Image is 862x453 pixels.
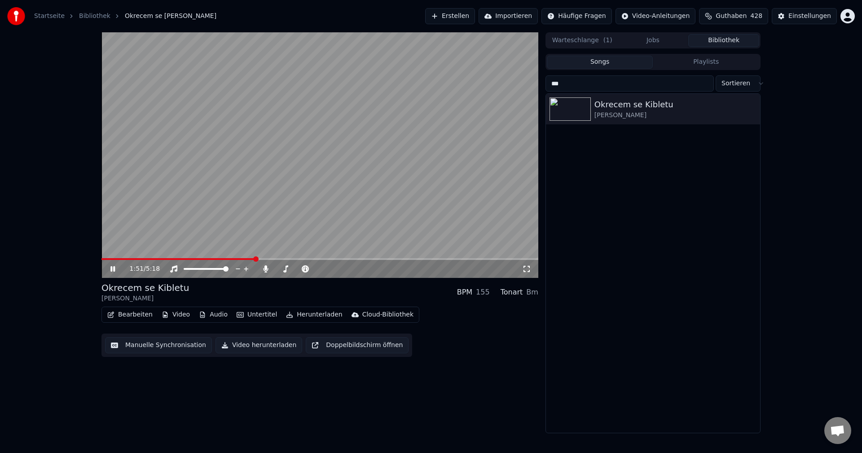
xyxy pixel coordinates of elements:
span: Guthaben [716,12,747,21]
button: Video herunterladen [215,337,302,353]
div: Chat öffnen [824,417,851,444]
div: Okrecem se Kibletu [594,98,756,111]
button: Video [158,308,194,321]
span: Okrecem se [PERSON_NAME] [125,12,216,21]
button: Bibliothek [688,34,759,47]
a: Startseite [34,12,65,21]
button: Audio [195,308,231,321]
img: youka [7,7,25,25]
button: Playlists [653,56,759,69]
span: ( 1 ) [603,36,612,45]
span: 428 [750,12,762,21]
button: Erstellen [425,8,475,24]
div: Bm [526,287,538,298]
button: Jobs [618,34,689,47]
button: Warteschlange [547,34,618,47]
div: Okrecem se Kibletu [101,281,189,294]
div: [PERSON_NAME] [101,294,189,303]
nav: breadcrumb [34,12,216,21]
div: BPM [457,287,472,298]
div: Cloud-Bibliothek [362,310,413,319]
span: Sortieren [721,79,750,88]
button: Einstellungen [772,8,837,24]
button: Guthaben428 [699,8,768,24]
button: Songs [547,56,653,69]
button: Video-Anleitungen [616,8,696,24]
button: Untertitel [233,308,281,321]
a: Bibliothek [79,12,110,21]
button: Doppelbildschirm öffnen [306,337,409,353]
button: Manuelle Synchronisation [105,337,212,353]
button: Bearbeiten [104,308,156,321]
div: 155 [476,287,490,298]
button: Herunterladen [282,308,346,321]
div: / [130,264,151,273]
button: Häufige Fragen [541,8,612,24]
button: Importieren [479,8,538,24]
span: 5:18 [146,264,160,273]
span: 1:51 [130,264,144,273]
div: Einstellungen [788,12,831,21]
div: Tonart [501,287,523,298]
div: [PERSON_NAME] [594,111,756,120]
